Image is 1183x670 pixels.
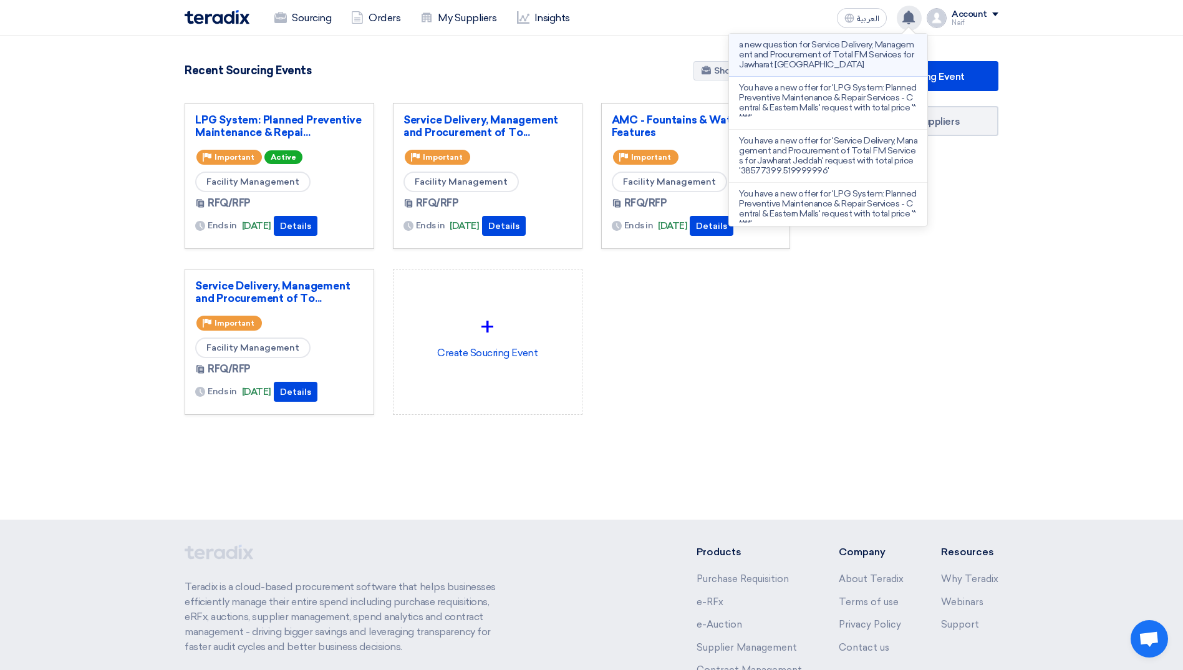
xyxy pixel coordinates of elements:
div: Account [952,9,987,20]
div: + [403,308,572,346]
span: Ends in [416,219,445,232]
span: Ends in [624,219,654,232]
span: Facility Management [195,172,311,192]
p: You have a new offer for 'LPG System: Planned Preventive Maintenance & Repair Services - Central ... [739,189,917,229]
a: My Suppliers [410,4,506,32]
span: [DATE] [450,219,479,233]
p: You have a new offer for 'LPG System: Planned Preventive Maintenance & Repair Services - Central ... [739,83,917,123]
span: RFQ/RFP [624,196,667,211]
span: [DATE] [242,219,271,233]
button: Details [690,216,733,236]
li: Company [839,545,904,560]
a: LPG System: Planned Preventive Maintenance & Repai... [195,114,364,138]
span: Create Sourcing Event [861,70,965,82]
button: Details [274,216,317,236]
a: Service Delivery, Management and Procurement of To... [403,114,572,138]
span: Important [423,153,463,162]
span: Facility Management [195,337,311,358]
span: Ends in [208,219,237,232]
span: Important [215,153,254,162]
span: [DATE] [658,219,687,233]
a: About Teradix [839,573,904,585]
p: Teradix is a cloud-based procurement software that helps businesses efficiently manage their enti... [185,580,510,654]
a: Orders [341,4,410,32]
button: Details [482,216,526,236]
li: Resources [941,545,998,560]
a: Insights [507,4,580,32]
img: profile_test.png [927,8,947,28]
a: Webinars [941,596,983,608]
p: You have a new offer for 'Service Delivery, Management and Procurement of Total FM Services for J... [739,136,917,176]
span: [DATE] [242,385,271,399]
li: Products [697,545,802,560]
a: Purchase Requisition [697,573,789,585]
a: Supplier Management [697,642,797,653]
div: Create Soucring Event [403,279,572,389]
span: Facility Management [612,172,727,192]
a: e-Auction [697,619,742,630]
a: Show All Pipeline [693,61,790,80]
div: Naif [952,19,998,26]
span: RFQ/RFP [208,362,251,377]
a: Privacy Policy [839,619,901,630]
button: Details [274,382,317,402]
a: Why Teradix [941,573,998,585]
a: Sourcing [264,4,341,32]
a: Support [941,619,979,630]
span: RFQ/RFP [208,196,251,211]
h4: Recent Sourcing Events [185,64,311,77]
span: Facility Management [403,172,519,192]
span: العربية [857,14,879,23]
span: Important [215,319,254,328]
a: Contact us [839,642,889,653]
span: Important [631,153,671,162]
button: العربية [837,8,887,28]
span: RFQ/RFP [416,196,459,211]
div: Open chat [1131,620,1168,658]
p: a new question for Service Delivery, Management and Procurement of Total FM Services for Jawharat... [739,40,917,70]
a: Service Delivery, Management and Procurement of To... [195,279,364,304]
a: e-RFx [697,596,723,608]
a: AMC - Fountains & Water Features [612,114,780,138]
span: Active [264,150,302,164]
span: Ends in [208,385,237,398]
img: Teradix logo [185,10,249,24]
a: Terms of use [839,596,899,608]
